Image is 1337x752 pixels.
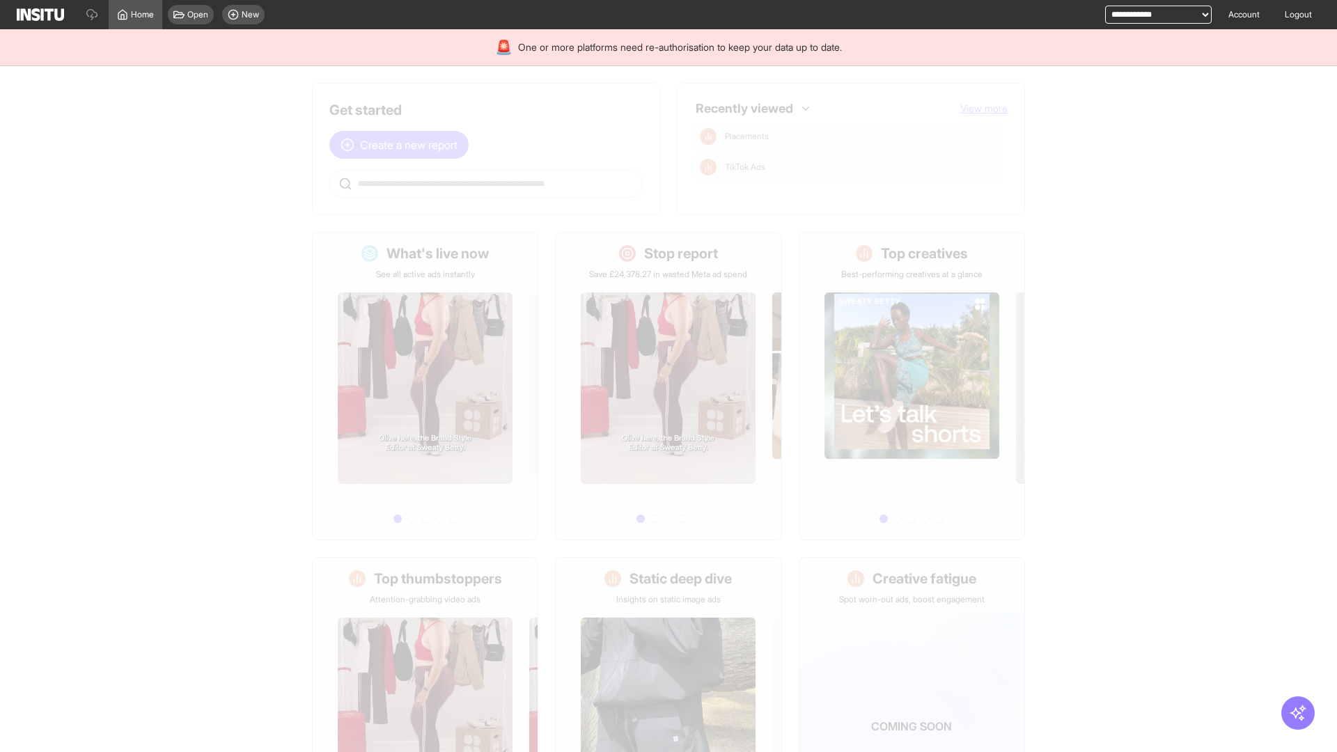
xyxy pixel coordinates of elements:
span: Home [131,9,154,20]
span: Open [187,9,208,20]
div: 🚨 [495,38,513,57]
span: One or more platforms need re-authorisation to keep your data up to date. [518,40,842,54]
span: New [242,9,259,20]
img: Logo [17,8,64,21]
